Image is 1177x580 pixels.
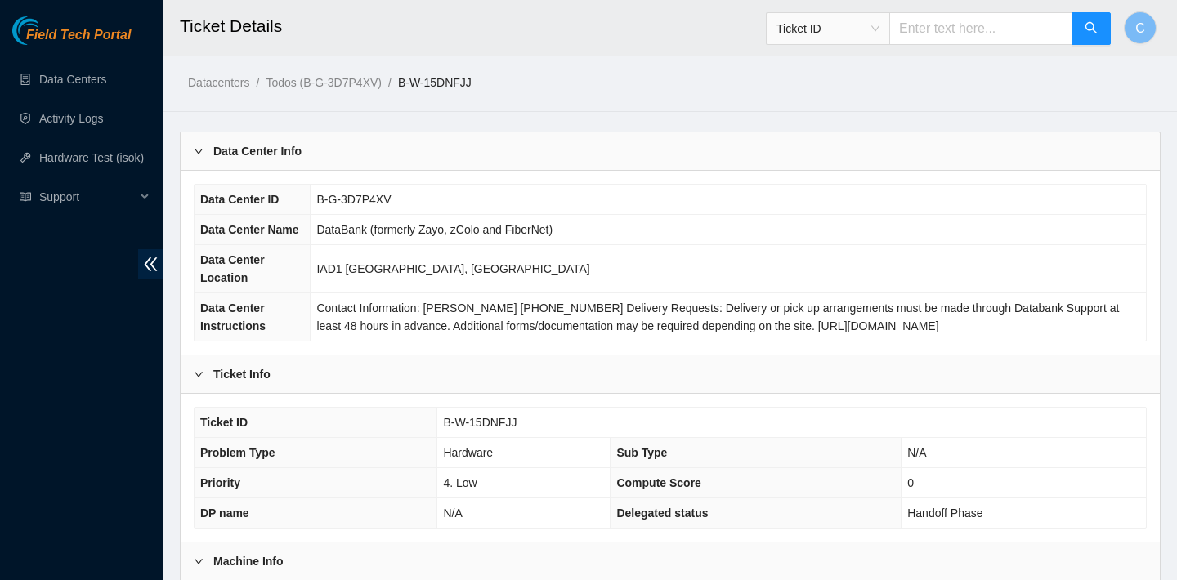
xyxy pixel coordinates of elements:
[907,476,914,489] span: 0
[12,29,131,51] a: Akamai TechnologiesField Tech Portal
[200,253,265,284] span: Data Center Location
[316,223,553,236] span: DataBank (formerly Zayo, zColo and FiberNet)
[213,365,271,383] b: Ticket Info
[1124,11,1157,44] button: C
[1085,21,1098,37] span: search
[200,416,248,429] span: Ticket ID
[1072,12,1111,45] button: search
[39,151,144,164] a: Hardware Test (isok)
[388,76,392,89] span: /
[194,369,204,379] span: right
[316,193,391,206] span: B-G-3D7P4XV
[907,446,926,459] span: N/A
[616,506,708,520] span: Delegated status
[889,12,1072,45] input: Enter text here...
[181,132,1160,170] div: Data Center Info
[39,112,104,125] a: Activity Logs
[398,76,472,89] a: B-W-15DNFJJ
[776,16,879,41] span: Ticket ID
[443,416,517,429] span: B-W-15DNFJJ
[181,355,1160,393] div: Ticket Info
[907,506,982,520] span: Handoff Phase
[213,552,284,570] b: Machine Info
[194,146,204,156] span: right
[316,301,1119,332] span: Contact Information: [PERSON_NAME] [PHONE_NUMBER] Delivery Requests: Delivery or pick up arrangem...
[616,476,700,489] span: Compute Score
[39,181,136,213] span: Support
[200,446,275,459] span: Problem Type
[200,476,240,489] span: Priority
[12,16,83,45] img: Akamai Technologies
[443,506,462,520] span: N/A
[200,223,299,236] span: Data Center Name
[200,301,266,332] span: Data Center Instructions
[616,446,667,459] span: Sub Type
[26,28,131,43] span: Field Tech Portal
[256,76,259,89] span: /
[443,476,477,489] span: 4. Low
[200,506,249,520] span: DP name
[443,446,493,459] span: Hardware
[1135,18,1145,38] span: C
[213,142,302,160] b: Data Center Info
[200,193,279,206] span: Data Center ID
[181,542,1160,580] div: Machine Info
[194,556,204,566] span: right
[266,76,382,89] a: Todos (B-G-3D7P4XV)
[39,73,106,86] a: Data Centers
[316,262,589,275] span: IAD1 [GEOGRAPHIC_DATA], [GEOGRAPHIC_DATA]
[138,249,163,279] span: double-left
[188,76,249,89] a: Datacenters
[20,191,31,203] span: read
